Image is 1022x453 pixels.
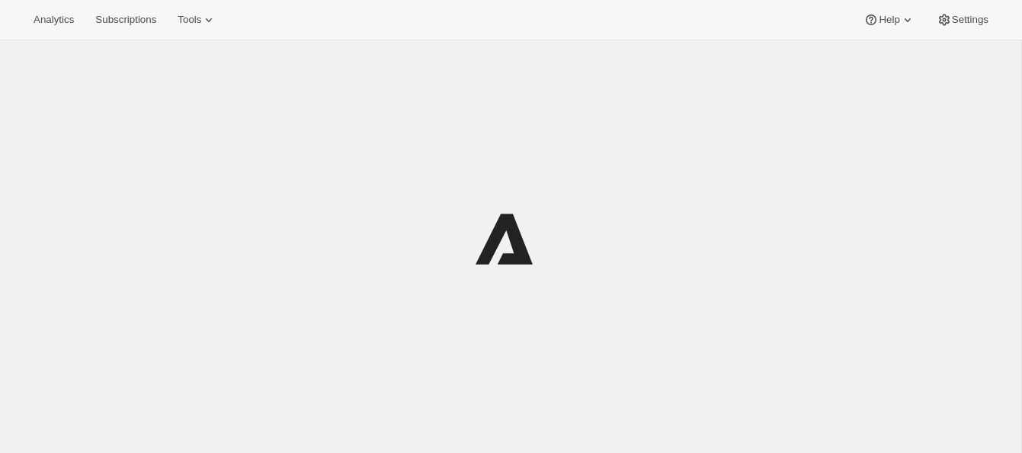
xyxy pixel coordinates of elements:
[34,14,74,26] span: Analytics
[879,14,899,26] span: Help
[168,9,226,31] button: Tools
[178,14,201,26] span: Tools
[927,9,998,31] button: Settings
[24,9,83,31] button: Analytics
[854,9,924,31] button: Help
[95,14,156,26] span: Subscriptions
[952,14,988,26] span: Settings
[86,9,165,31] button: Subscriptions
